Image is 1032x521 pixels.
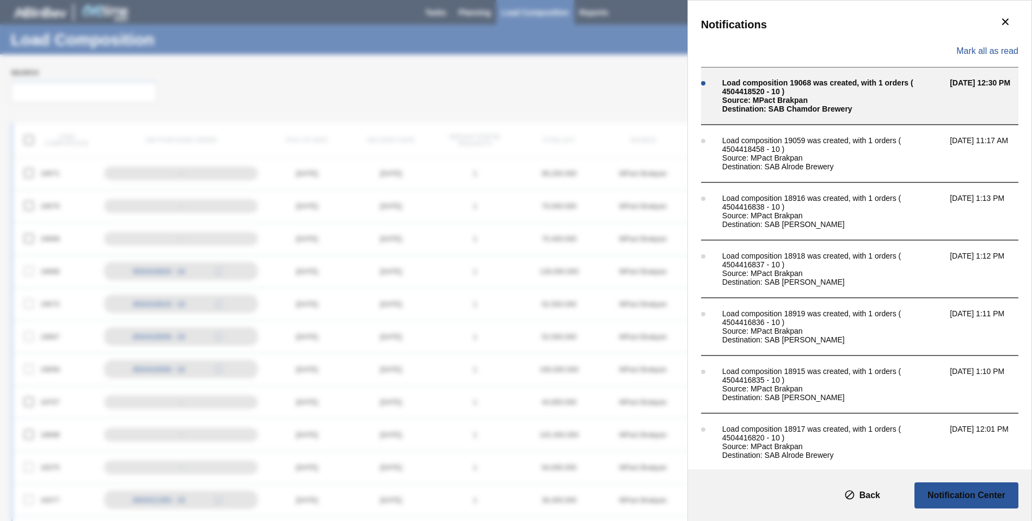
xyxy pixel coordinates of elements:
[950,425,1029,459] span: [DATE] 12:01 PM
[722,136,944,154] div: Load composition 19059 was created, with 1 orders ( 4504418458 - 10 )
[722,442,944,451] div: Source: MPact Brakpan
[722,211,944,220] div: Source: MPact Brakpan
[722,162,944,171] div: Destination: SAB Alrode Brewery
[722,393,944,402] div: Destination: SAB [PERSON_NAME]
[722,327,944,335] div: Source: MPact Brakpan
[722,367,944,384] div: Load composition 18915 was created, with 1 orders ( 4504416835 - 10 )
[722,425,944,442] div: Load composition 18917 was created, with 1 orders ( 4504416820 - 10 )
[950,309,1029,344] span: [DATE] 1:11 PM
[950,367,1029,402] span: [DATE] 1:10 PM
[722,252,944,269] div: Load composition 18918 was created, with 1 orders ( 4504416837 - 10 )
[722,194,944,211] div: Load composition 18916 was created, with 1 orders ( 4504416838 - 10 )
[722,105,944,113] div: Destination: SAB Chamdor Brewery
[950,78,1029,113] span: [DATE] 12:30 PM
[950,252,1029,286] span: [DATE] 1:12 PM
[722,220,944,229] div: Destination: SAB [PERSON_NAME]
[950,136,1029,171] span: [DATE] 11:17 AM
[722,154,944,162] div: Source: MPact Brakpan
[722,96,944,105] div: Source: MPact Brakpan
[950,194,1029,229] span: [DATE] 1:13 PM
[722,335,944,344] div: Destination: SAB [PERSON_NAME]
[722,451,944,459] div: Destination: SAB Alrode Brewery
[722,309,944,327] div: Load composition 18919 was created, with 1 orders ( 4504416836 - 10 )
[956,46,1018,56] span: Mark all as read
[722,384,944,393] div: Source: MPact Brakpan
[722,278,944,286] div: Destination: SAB [PERSON_NAME]
[722,269,944,278] div: Source: MPact Brakpan
[722,78,944,96] div: Load composition 19068 was created, with 1 orders ( 4504418520 - 10 )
